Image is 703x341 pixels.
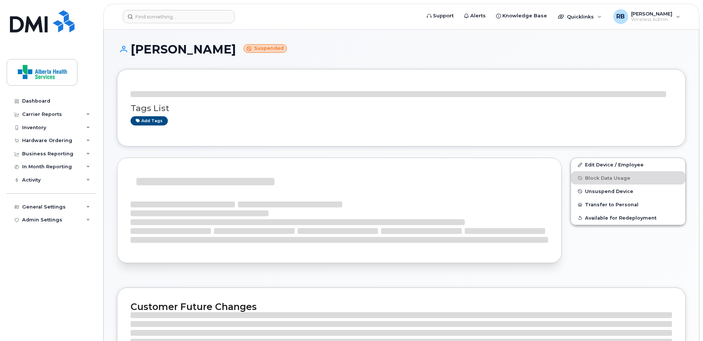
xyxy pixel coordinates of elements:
[131,104,672,113] h3: Tags List
[571,158,685,171] a: Edit Device / Employee
[571,171,685,185] button: Block Data Usage
[571,185,685,198] button: Unsuspend Device
[243,44,287,53] small: Suspended
[571,211,685,224] button: Available for Redeployment
[585,215,657,221] span: Available for Redeployment
[117,43,686,56] h1: [PERSON_NAME]
[131,301,672,312] h2: Customer Future Changes
[585,189,633,194] span: Unsuspend Device
[131,116,168,125] a: Add tags
[571,198,685,211] button: Transfer to Personal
